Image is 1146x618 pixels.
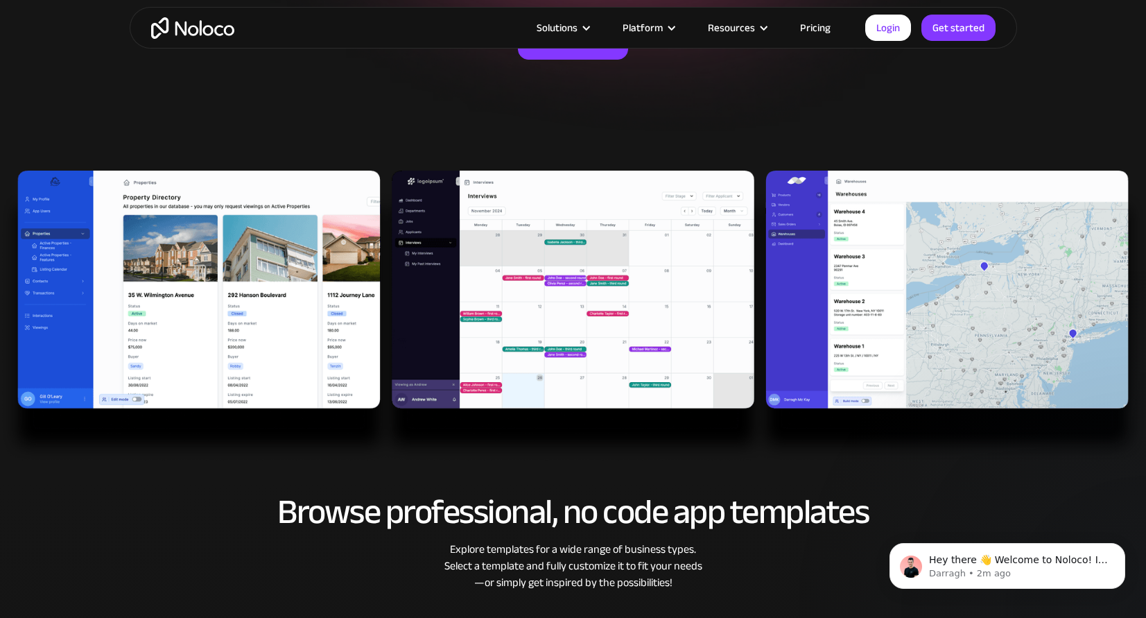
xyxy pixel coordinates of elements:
[537,19,578,37] div: Solutions
[708,19,755,37] div: Resources
[605,19,691,37] div: Platform
[144,493,1003,531] h2: Browse professional, no code app templates
[623,19,663,37] div: Platform
[921,15,996,41] a: Get started
[151,17,234,39] a: home
[519,19,605,37] div: Solutions
[869,514,1146,611] iframe: Intercom notifications message
[865,15,911,41] a: Login
[783,19,848,37] a: Pricing
[691,19,783,37] div: Resources
[144,541,1003,591] div: Explore templates for a wide range of business types. Select a template and fully customize it to...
